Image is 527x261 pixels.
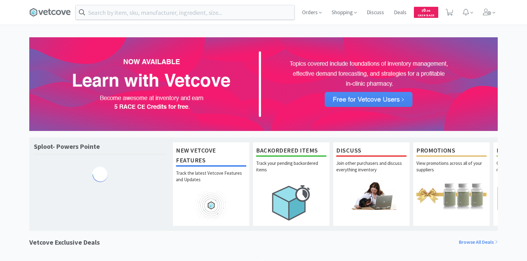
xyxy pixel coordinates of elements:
[256,160,326,181] p: Track your pending backordered items
[416,181,487,210] img: hero_promotions.png
[459,238,498,246] a: Browse All Deals
[176,170,246,191] p: Track the latest Vetcove Features and Updates
[336,145,406,157] h1: Discuss
[418,14,435,18] span: Cash Back
[364,10,386,15] a: Discuss
[422,7,430,13] span: 0
[29,37,498,131] img: 72e902af0f5a4fbaa8a378133742b35d.png
[34,142,100,151] h1: Sploot- Powers Pointe
[413,142,490,226] a: PromotionsView promotions across all of your suppliers
[391,10,409,15] a: Deals
[256,145,326,157] h1: Backordered Items
[176,145,246,167] h1: New Vetcove Features
[336,181,406,210] img: hero_discuss.png
[416,160,487,181] p: View promotions across all of your suppliers
[416,145,487,157] h1: Promotions
[333,142,410,226] a: DiscussJoin other purchasers and discuss everything inventory
[422,9,423,13] span: $
[76,5,294,19] input: Search by item, sku, manufacturer, ingredient, size...
[176,191,246,219] img: hero_feature_roadmap.png
[414,4,438,21] a: $0.00Cash Back
[256,181,326,224] img: hero_backorders.png
[173,142,250,226] a: New Vetcove FeaturesTrack the latest Vetcove Features and Updates
[336,160,406,181] p: Join other purchasers and discuss everything inventory
[426,9,430,13] span: . 00
[253,142,330,226] a: Backordered ItemsTrack your pending backordered items
[29,237,100,248] h1: Vetcove Exclusive Deals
